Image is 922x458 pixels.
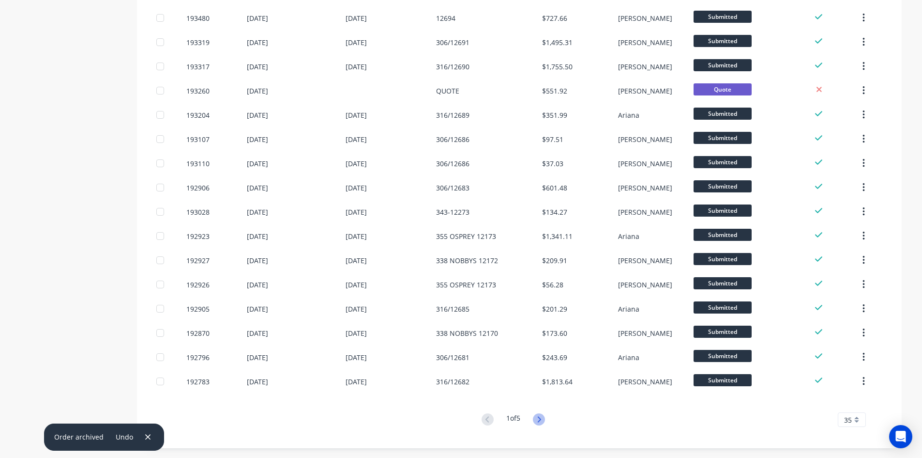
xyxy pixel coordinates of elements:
div: $351.99 [542,110,567,120]
div: $1,495.31 [542,37,573,47]
div: [PERSON_NAME] [618,280,672,290]
div: [DATE] [346,158,367,169]
div: [PERSON_NAME] [618,62,672,72]
span: Submitted [694,180,752,192]
div: [DATE] [346,183,367,193]
div: [DATE] [346,134,367,144]
div: 192927 [186,255,210,266]
div: 12694 [436,13,455,23]
div: Open Intercom Messenger [889,425,912,448]
div: [PERSON_NAME] [618,328,672,338]
div: [DATE] [247,134,268,144]
div: QUOTE [436,86,459,96]
div: [PERSON_NAME] [618,134,672,144]
div: [DATE] [247,37,268,47]
div: Ariana [618,231,639,241]
div: 192783 [186,377,210,387]
div: 355 OSPREY 12173 [436,231,496,241]
div: 193110 [186,158,210,169]
div: [DATE] [247,158,268,169]
div: $209.91 [542,255,567,266]
div: Ariana [618,352,639,363]
div: [DATE] [346,110,367,120]
span: Submitted [694,11,752,23]
div: [DATE] [346,37,367,47]
div: $1,341.11 [542,231,573,241]
span: Submitted [694,277,752,289]
div: 316/12690 [436,62,469,72]
div: 192923 [186,231,210,241]
div: [PERSON_NAME] [618,207,672,217]
div: [PERSON_NAME] [618,13,672,23]
div: $97.51 [542,134,563,144]
div: 316/12689 [436,110,469,120]
div: [PERSON_NAME] [618,255,672,266]
div: 193107 [186,134,210,144]
span: Submitted [694,374,752,386]
div: $173.60 [542,328,567,338]
div: 193204 [186,110,210,120]
span: Submitted [694,253,752,265]
span: Submitted [694,156,752,168]
div: 306/12691 [436,37,469,47]
div: $37.03 [542,158,563,169]
div: $201.29 [542,304,567,314]
div: [DATE] [247,183,268,193]
div: 192870 [186,328,210,338]
div: 306/12683 [436,183,469,193]
div: [DATE] [346,13,367,23]
div: 338 NOBBYS 12170 [436,328,498,338]
div: [DATE] [247,352,268,363]
div: [DATE] [346,328,367,338]
div: 338 NOBBYS 12172 [436,255,498,266]
div: 316/12685 [436,304,469,314]
div: [DATE] [346,304,367,314]
div: [PERSON_NAME] [618,86,672,96]
div: 316/12682 [436,377,469,387]
div: [DATE] [247,377,268,387]
div: $1,813.64 [542,377,573,387]
div: [PERSON_NAME] [618,183,672,193]
div: [PERSON_NAME] [618,158,672,169]
div: 193317 [186,62,210,72]
div: 306/12686 [436,134,469,144]
div: $727.66 [542,13,567,23]
div: 343-12273 [436,207,469,217]
div: [DATE] [247,304,268,314]
div: 193028 [186,207,210,217]
div: 193480 [186,13,210,23]
button: Undo [111,430,138,443]
span: Submitted [694,132,752,144]
div: $551.92 [542,86,567,96]
div: [DATE] [346,231,367,241]
span: Submitted [694,205,752,217]
div: [DATE] [247,110,268,120]
div: Ariana [618,110,639,120]
div: [DATE] [346,62,367,72]
div: [DATE] [247,328,268,338]
div: 192926 [186,280,210,290]
div: [DATE] [247,86,268,96]
span: 35 [844,415,852,425]
div: [DATE] [346,207,367,217]
div: [DATE] [247,62,268,72]
span: Submitted [694,108,752,120]
div: 192796 [186,352,210,363]
div: [PERSON_NAME] [618,37,672,47]
div: 193260 [186,86,210,96]
div: $56.28 [542,280,563,290]
span: Submitted [694,59,752,71]
div: $1,755.50 [542,62,573,72]
span: Submitted [694,229,752,241]
div: [DATE] [346,377,367,387]
div: 355 OSPREY 12173 [436,280,496,290]
div: [DATE] [346,352,367,363]
div: 193319 [186,37,210,47]
div: [DATE] [247,231,268,241]
div: Order archived [54,432,104,442]
div: 306/12686 [436,158,469,169]
div: [DATE] [247,13,268,23]
div: $134.27 [542,207,567,217]
span: Submitted [694,326,752,338]
span: Submitted [694,350,752,362]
